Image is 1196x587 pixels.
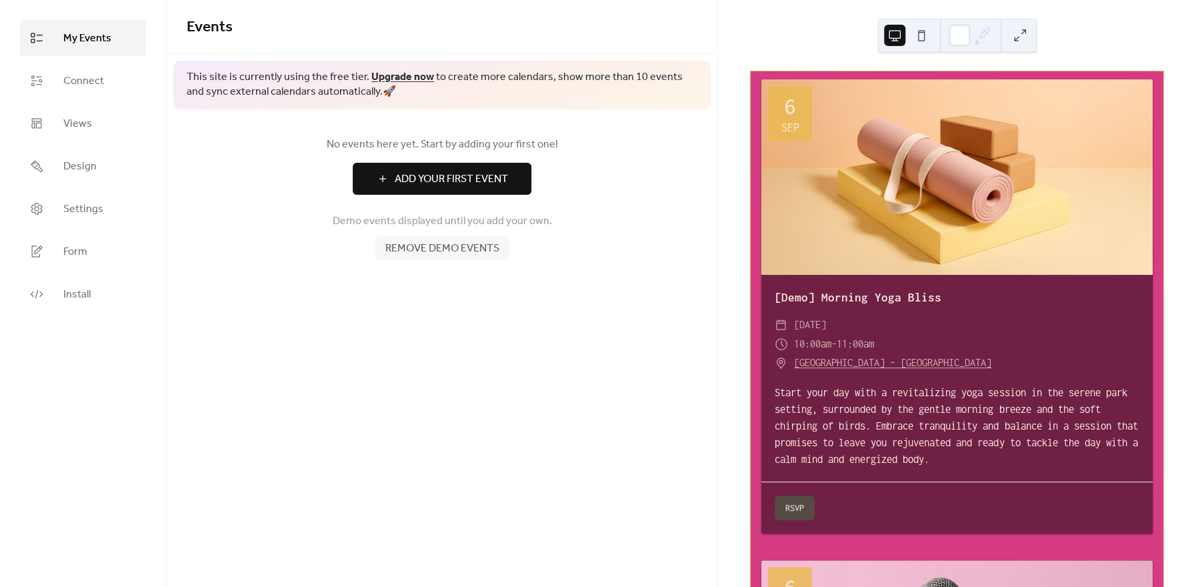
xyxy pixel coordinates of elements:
span: This site is currently using the free tier. to create more calendars, show more than 10 events an... [187,70,697,100]
span: Views [63,116,92,132]
a: [GEOGRAPHIC_DATA] - [GEOGRAPHIC_DATA] [794,354,991,373]
div: 6 [784,94,796,118]
span: Connect [63,73,104,89]
a: Connect [20,63,146,99]
a: Add Your First Event [187,163,697,195]
button: Remove demo events [375,236,509,260]
a: Form [20,233,146,269]
span: My Events [63,31,111,47]
span: - [831,335,837,354]
div: ​ [775,335,787,354]
span: Design [63,159,97,175]
span: Form [63,244,87,260]
a: Upgrade now [371,67,434,87]
div: Start your day with a revitalizing yoga session in the serene park setting, surrounded by the gen... [761,384,1153,468]
div: Sep [781,121,799,133]
span: No events here yet. Start by adding your first one! [187,137,697,153]
div: ​ [775,316,787,335]
span: Add Your First Event [395,171,508,187]
span: Demo events displayed until you add your own. [333,213,552,229]
span: Settings [63,201,103,217]
a: Install [20,276,146,312]
div: ​ [775,354,787,373]
a: My Events [20,20,146,56]
span: 10:00am [794,335,831,354]
a: Settings [20,191,146,227]
span: 11:00am [837,335,874,354]
span: [DATE] [794,316,826,335]
a: Design [20,148,146,184]
div: [Demo] Morning Yoga Bliss [761,288,1153,308]
button: Add Your First Event [353,163,531,195]
button: RSVP [775,496,815,521]
span: Remove demo events [385,241,499,257]
span: Install [63,287,91,303]
span: Events [187,13,233,42]
a: Views [20,105,146,141]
